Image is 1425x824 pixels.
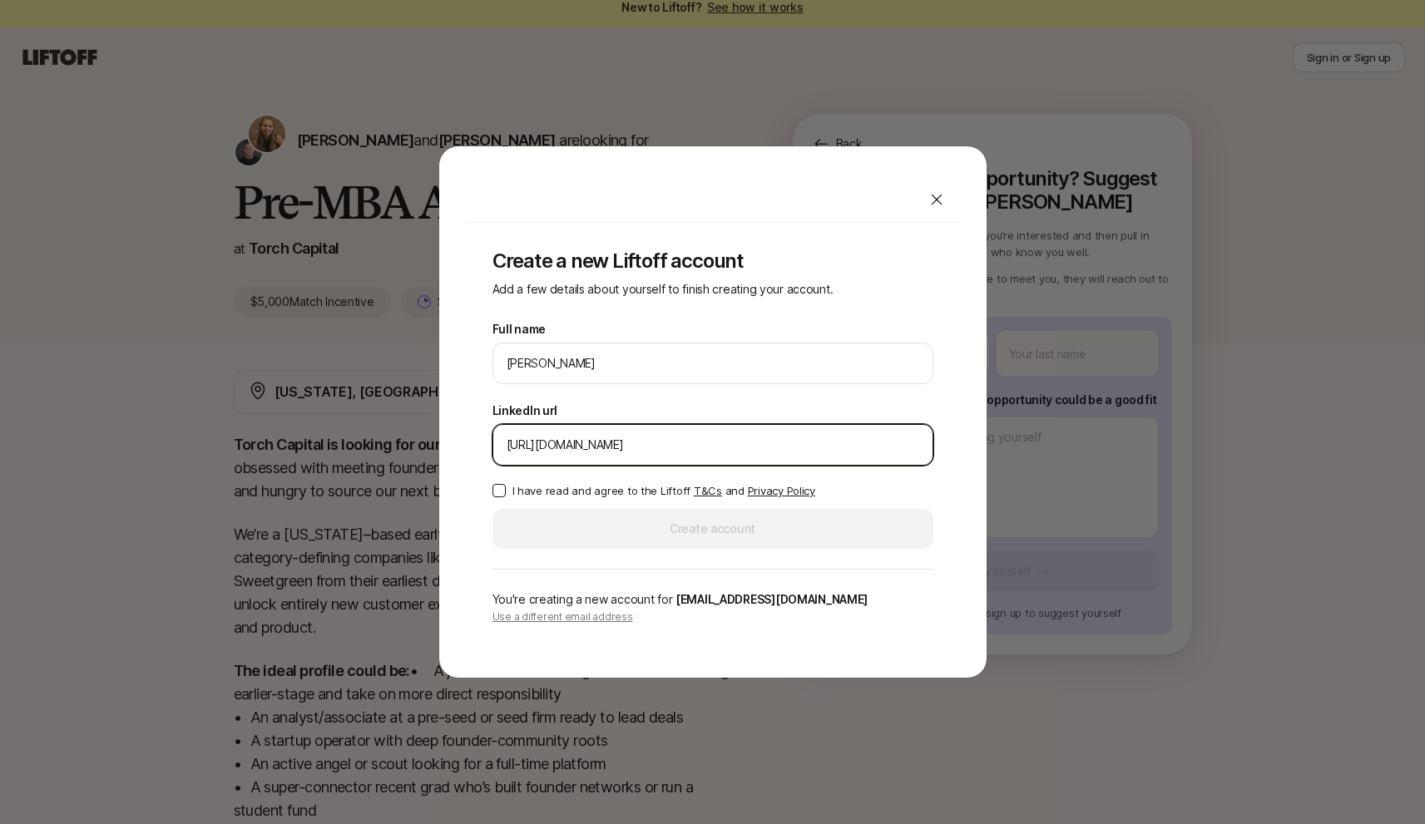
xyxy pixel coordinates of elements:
input: e.g. Melanie Perkins [507,353,919,373]
p: We'll use Ben as your preferred name. [492,387,720,391]
p: I have read and agree to the Liftoff and [512,482,815,499]
p: Add a few details about yourself to finish creating your account. [492,279,933,299]
p: You're creating a new account for [492,590,933,609]
a: T&Cs [694,484,722,497]
a: Privacy Policy [748,484,815,497]
p: Use a different email address [492,609,933,624]
input: e.g. https://www.linkedin.com/in/melanie-perkins [507,435,919,455]
span: [EMAIL_ADDRESS][DOMAIN_NAME] [675,592,868,606]
label: LinkedIn url [492,401,558,421]
label: Full name [492,319,546,339]
button: I have read and agree to the Liftoff T&Cs and Privacy Policy [492,484,506,497]
p: Create a new Liftoff account [492,249,933,273]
